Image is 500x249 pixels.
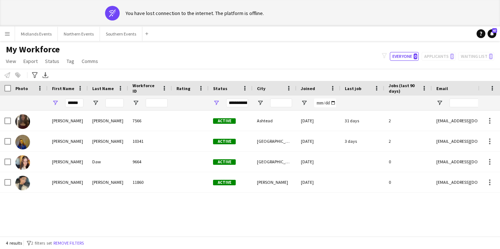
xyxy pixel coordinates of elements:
button: Southern Events [100,27,142,41]
img: Lizzie Kerfoot [15,176,30,190]
div: 7566 [128,111,172,131]
span: Export [23,58,38,64]
img: Lizzie Daw [15,155,30,170]
button: Open Filter Menu [301,100,307,106]
span: 0 [414,53,417,59]
div: [PERSON_NAME] [48,172,88,192]
div: [PERSON_NAME] [88,131,128,151]
div: 9664 [128,152,172,172]
span: Tag [67,58,74,64]
div: You have lost connection to the internet. The platform is offline. [126,10,264,16]
div: 0 [384,172,432,192]
div: [DATE] [296,152,340,172]
span: Joined [301,86,315,91]
div: 31 days [340,111,384,131]
span: 2 filters set [31,240,52,246]
a: Status [42,56,62,66]
div: [GEOGRAPHIC_DATA] [253,131,296,151]
input: First Name Filter Input [65,99,83,107]
span: Active [213,118,236,124]
span: City [257,86,265,91]
div: [PERSON_NAME] [253,172,296,192]
div: [PERSON_NAME] [48,111,88,131]
div: [PERSON_NAME] [88,111,128,131]
div: 10341 [128,131,172,151]
div: 2 [384,131,432,151]
a: 47 [488,29,496,38]
div: 3 days [340,131,384,151]
a: Export [20,56,41,66]
span: Photo [15,86,28,91]
button: Open Filter Menu [213,100,220,106]
div: [PERSON_NAME] [48,131,88,151]
span: Active [213,180,236,185]
button: Northern Events [58,27,100,41]
a: View [3,56,19,66]
span: Status [213,86,227,91]
a: Comms [79,56,101,66]
input: City Filter Input [270,99,292,107]
button: Remove filters [52,239,85,247]
app-action-btn: Export XLSX [41,71,50,79]
img: Lizzie Bodmer [15,135,30,149]
div: Daw [88,152,128,172]
input: Joined Filter Input [314,99,336,107]
div: [DATE] [296,131,340,151]
div: 0 [384,152,432,172]
input: Workforce ID Filter Input [146,99,168,107]
span: Jobs (last 90 days) [389,83,419,94]
button: Open Filter Menu [52,100,59,106]
span: View [6,58,16,64]
span: First Name [52,86,74,91]
div: [DATE] [296,111,340,131]
span: Rating [176,86,190,91]
span: Workforce ID [133,83,159,94]
button: Open Filter Menu [436,100,443,106]
span: 47 [492,28,497,33]
button: Open Filter Menu [257,100,264,106]
span: Active [213,159,236,165]
span: Email [436,86,448,91]
app-action-btn: Advanced filters [30,71,39,79]
img: Lizzie Bartlett [15,114,30,129]
div: 2 [384,111,432,131]
span: Last job [345,86,361,91]
span: Last Name [92,86,114,91]
input: Last Name Filter Input [105,99,124,107]
span: My Workforce [6,44,60,55]
button: Midlands Events [15,27,58,41]
button: Open Filter Menu [133,100,139,106]
div: [PERSON_NAME] [48,152,88,172]
span: Status [45,58,59,64]
span: Active [213,139,236,144]
div: [GEOGRAPHIC_DATA] [253,152,296,172]
button: Everyone0 [390,52,419,61]
div: Ashtead [253,111,296,131]
div: [DATE] [296,172,340,192]
button: Open Filter Menu [92,100,99,106]
div: [PERSON_NAME] [88,172,128,192]
div: 11860 [128,172,172,192]
a: Tag [64,56,77,66]
span: Comms [82,58,98,64]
